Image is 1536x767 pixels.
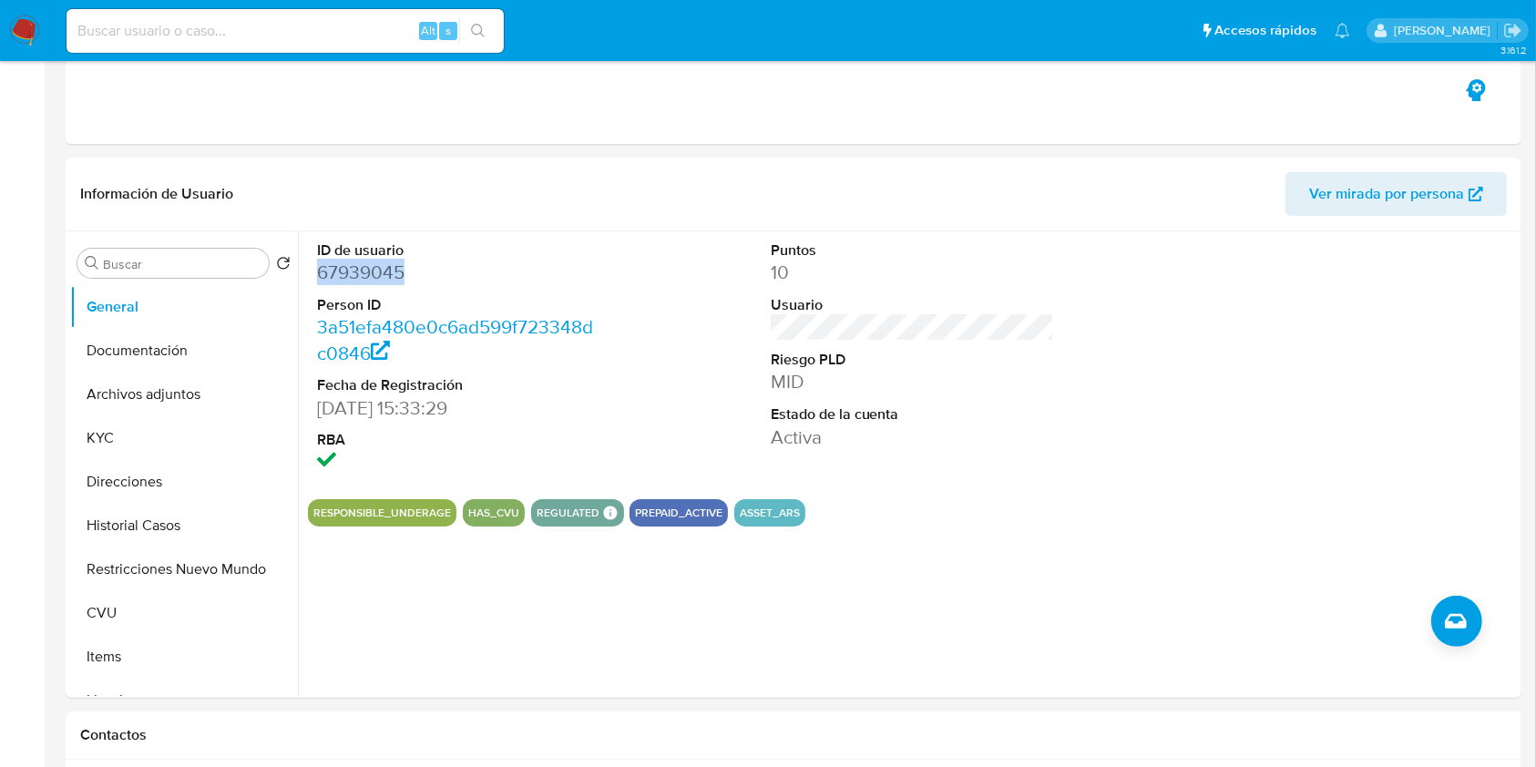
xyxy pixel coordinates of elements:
button: Volver al orden por defecto [276,256,291,276]
dt: Person ID [317,295,601,315]
dt: Estado de la cuenta [771,404,1055,424]
dt: Puntos [771,240,1055,261]
dt: Riesgo PLD [771,350,1055,370]
button: Buscar [85,256,99,271]
dd: Activa [771,424,1055,450]
span: s [445,22,451,39]
button: Lista Interna [70,679,298,722]
h1: Información de Usuario [80,185,233,203]
dt: Fecha de Registración [317,375,601,395]
button: Archivos adjuntos [70,373,298,416]
a: Notificaciones [1335,23,1350,38]
button: search-icon [459,18,497,44]
button: General [70,285,298,329]
dd: 10 [771,260,1055,285]
a: 3a51efa480e0c6ad599f723348dc0846 [317,313,593,365]
button: Documentación [70,329,298,373]
dt: Usuario [771,295,1055,315]
dt: ID de usuario [317,240,601,261]
h1: Contactos [80,726,1507,744]
button: Items [70,635,298,679]
input: Buscar [103,256,261,272]
button: Ver mirada por persona [1285,172,1507,216]
p: patricia.mayol@mercadolibre.com [1394,22,1497,39]
dd: MID [771,369,1055,394]
dd: 67939045 [317,260,601,285]
span: Ver mirada por persona [1309,172,1464,216]
dd: [DATE] 15:33:29 [317,395,601,421]
button: KYC [70,416,298,460]
input: Buscar usuario o caso... [67,19,504,43]
span: Alt [421,22,435,39]
button: Direcciones [70,460,298,504]
span: 3.161.2 [1500,43,1527,57]
button: Historial Casos [70,504,298,547]
dt: RBA [317,430,601,450]
button: Restricciones Nuevo Mundo [70,547,298,591]
span: Accesos rápidos [1214,21,1316,40]
a: Salir [1503,21,1522,40]
button: CVU [70,591,298,635]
